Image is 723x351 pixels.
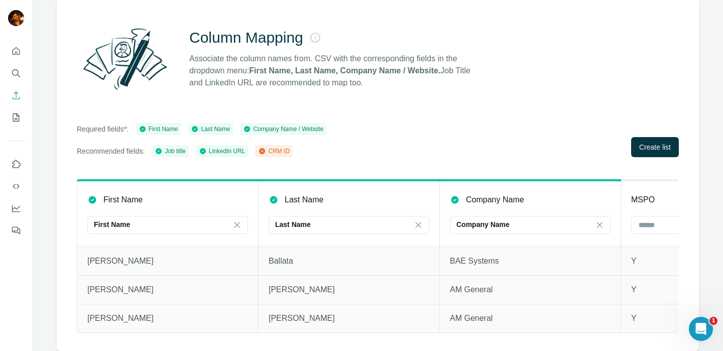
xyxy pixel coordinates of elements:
[269,284,429,296] p: [PERSON_NAME]
[4,4,147,13] div: Outline
[285,194,323,206] p: Last Name
[275,219,311,229] p: Last Name
[139,125,178,134] div: First Name
[94,219,130,229] p: First Name
[450,255,611,267] p: BAE Systems
[8,42,24,60] button: Quick start
[87,255,248,267] p: [PERSON_NAME]
[8,86,24,104] button: Enrich CSV
[8,155,24,173] button: Use Surfe on LinkedIn
[155,147,185,156] div: Job title
[12,70,28,78] span: 16 px
[709,317,717,325] span: 1
[269,312,429,324] p: [PERSON_NAME]
[4,32,147,43] h3: Style
[269,255,429,267] p: Ballata
[4,61,35,69] label: Font Size
[631,194,655,206] p: MSPO
[15,13,54,22] a: Back to Top
[77,124,129,134] p: Required fields*:
[87,284,248,296] p: [PERSON_NAME]
[450,312,611,324] p: AM General
[87,312,248,324] p: [PERSON_NAME]
[450,284,611,296] p: AM General
[8,108,24,127] button: My lists
[8,199,24,217] button: Dashboard
[639,142,671,152] span: Create list
[199,147,246,156] div: LinkedIn URL
[8,64,24,82] button: Search
[8,177,24,195] button: Use Surfe API
[249,66,440,75] strong: First Name, Last Name, Company Name / Website.
[191,125,230,134] div: Last Name
[243,125,323,134] div: Company Name / Website
[103,194,143,206] p: First Name
[689,317,713,341] iframe: Intercom live chat
[77,146,145,156] p: Recommended fields:
[8,10,24,26] img: Avatar
[77,23,173,95] img: Surfe Illustration - Column Mapping
[466,194,524,206] p: Company Name
[258,147,290,156] div: CRM ID
[189,29,303,47] h2: Column Mapping
[456,219,510,229] p: Company Name
[8,221,24,240] button: Feedback
[631,137,679,157] button: Create list
[189,53,479,89] p: Associate the column names from. CSV with the corresponding fields in the dropdown menu: Job Titl...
